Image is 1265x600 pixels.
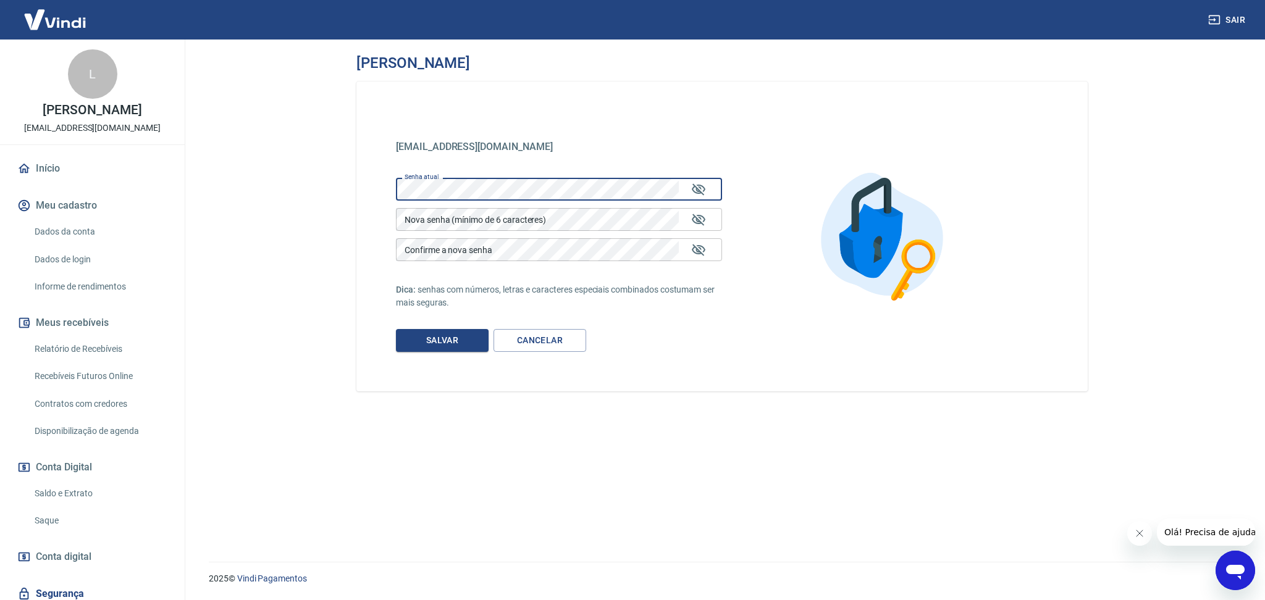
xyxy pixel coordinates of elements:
[237,573,307,583] a: Vindi Pagamentos
[1216,551,1255,590] iframe: Botão para abrir a janela de mensagens
[30,274,170,299] a: Informe de rendimentos
[1206,9,1250,31] button: Sair
[15,543,170,570] a: Conta digital
[396,285,418,294] span: Dica:
[7,9,104,19] span: Olá! Precisa de ajuda?
[15,155,170,182] a: Início
[30,364,170,389] a: Recebíveis Futuros Online
[15,454,170,481] button: Conta Digital
[15,309,170,336] button: Meus recebíveis
[356,54,470,72] h3: [PERSON_NAME]
[30,508,170,533] a: Saque
[24,122,161,135] p: [EMAIL_ADDRESS][DOMAIN_NAME]
[684,235,713,265] button: Mostrar/esconder senha
[36,548,91,565] span: Conta digital
[396,141,553,152] span: [EMAIL_ADDRESS][DOMAIN_NAME]
[1157,519,1255,546] iframe: Mensagem da empresa
[68,49,117,99] div: L
[684,205,713,235] button: Mostrar/esconder senha
[396,283,722,309] p: senhas com números, letras e caracteres especiais combinados costumam ser mais seguras.
[209,572,1235,585] p: 2025 ©
[30,336,170,362] a: Relatório de Recebíveis
[30,247,170,272] a: Dados de login
[494,329,586,352] a: Cancelar
[684,175,713,204] button: Mostrar/esconder senha
[43,104,141,117] p: [PERSON_NAME]
[30,391,170,417] a: Contratos com credores
[30,419,170,444] a: Disponibilização de agenda
[30,481,170,506] a: Saldo e Extrato
[405,172,439,181] label: Senha atual
[15,1,95,38] img: Vindi
[1127,521,1152,546] iframe: Fechar mensagem
[15,192,170,219] button: Meu cadastro
[396,329,489,352] button: Salvar
[804,155,967,318] img: Alterar senha
[30,219,170,244] a: Dados da conta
